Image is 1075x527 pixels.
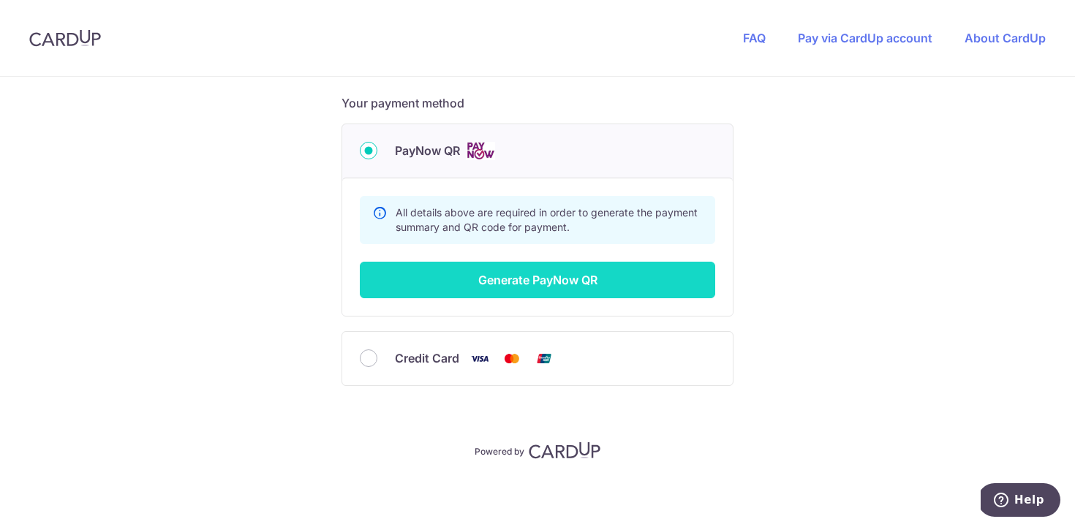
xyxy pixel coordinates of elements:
[29,29,101,47] img: CardUp
[395,142,460,159] span: PayNow QR
[465,349,494,368] img: Visa
[965,31,1046,45] a: About CardUp
[798,31,932,45] a: Pay via CardUp account
[529,441,600,459] img: CardUp
[743,31,766,45] a: FAQ
[360,349,715,368] div: Credit Card Visa Mastercard Union Pay
[981,483,1060,520] iframe: Opens a widget where you can find more information
[466,142,495,160] img: Cards logo
[395,349,459,367] span: Credit Card
[360,142,715,160] div: PayNow QR Cards logo
[342,94,733,112] h5: Your payment method
[529,349,559,368] img: Union Pay
[396,206,698,233] span: All details above are required in order to generate the payment summary and QR code for payment.
[360,262,715,298] button: Generate PayNow QR
[475,443,524,458] p: Powered by
[497,349,527,368] img: Mastercard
